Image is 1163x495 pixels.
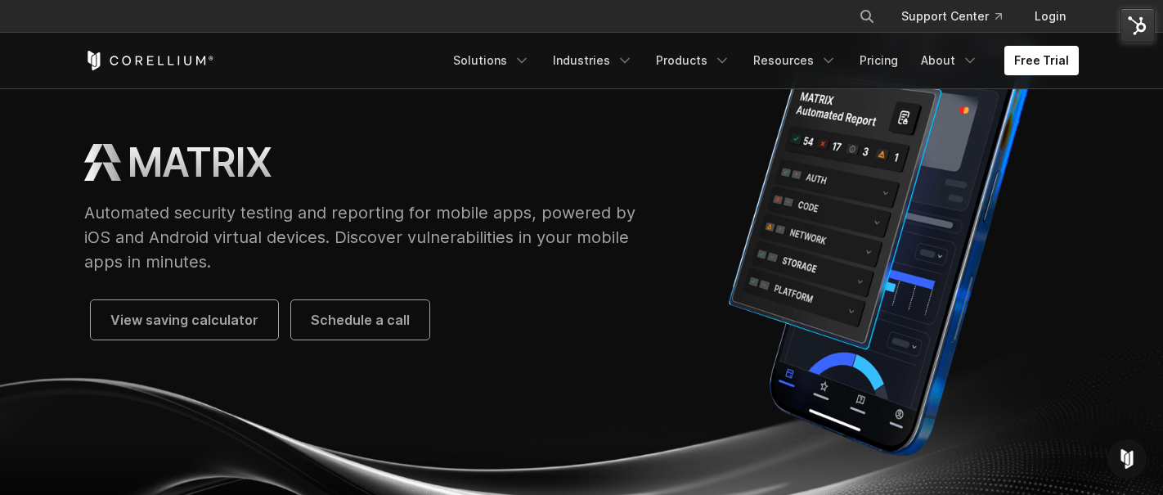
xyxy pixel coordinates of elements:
[443,46,1079,75] div: Navigation Menu
[110,310,258,330] span: View saving calculator
[84,200,651,274] p: Automated security testing and reporting for mobile apps, powered by iOS and Android virtual devi...
[839,2,1079,31] div: Navigation Menu
[852,2,882,31] button: Search
[1120,8,1155,43] img: HubSpot Tools Menu Toggle
[311,310,410,330] span: Schedule a call
[684,9,1079,468] img: Corellium MATRIX automated report on iPhone showing app vulnerability test results across securit...
[84,144,121,181] img: MATRIX Logo
[128,138,272,187] h1: MATRIX
[911,46,988,75] a: About
[1004,46,1079,75] a: Free Trial
[291,300,429,340] a: Schedule a call
[84,51,214,70] a: Corellium Home
[1022,2,1079,31] a: Login
[443,46,540,75] a: Solutions
[543,46,643,75] a: Industries
[1107,439,1147,479] div: Open Intercom Messenger
[850,46,908,75] a: Pricing
[743,46,846,75] a: Resources
[888,2,1015,31] a: Support Center
[646,46,740,75] a: Products
[91,300,278,340] a: View saving calculator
